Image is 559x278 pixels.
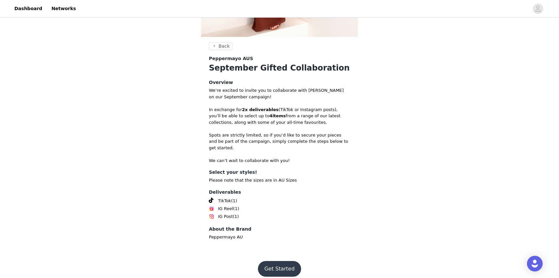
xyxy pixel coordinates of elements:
p: We’re excited to invite you to collaborate with [PERSON_NAME] on our September campaign! [209,87,350,100]
a: Networks [47,1,80,16]
strong: items [272,113,286,118]
button: Back [209,42,232,50]
span: Peppermayo AUS [209,55,253,62]
p: We can’t wait to collaborate with you! [209,157,350,164]
a: Dashboard [10,1,46,16]
p: Peppermayo AU [209,234,350,240]
div: avatar [535,4,541,14]
h1: September Gifted Collaboration [209,62,350,74]
span: TikTok [218,198,231,204]
span: IG Post [218,213,233,220]
img: Instagram Icon [209,214,214,219]
h4: Deliverables [209,189,350,196]
span: IG Reel [218,205,233,212]
span: (1) [231,198,237,204]
img: Instagram Reels Icon [209,206,214,211]
h4: About the Brand [209,226,350,233]
button: Get Started [258,261,301,277]
p: Please note that the sizes are in AU Sizes [209,177,350,184]
strong: 2x deliverables [242,107,279,112]
p: In exchange for (TikTok or Instagram posts), you’ll be able to select up to from a range of our l... [209,106,350,126]
p: Spots are strictly limited, so if you’d like to secure your pieces and be part of the campaign, s... [209,132,350,151]
span: (1) [233,205,239,212]
div: Open Intercom Messenger [527,256,543,271]
h4: Overview [209,79,350,86]
span: (1) [233,213,239,220]
strong: 4 [269,113,272,118]
h4: Select your styles! [209,169,350,176]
